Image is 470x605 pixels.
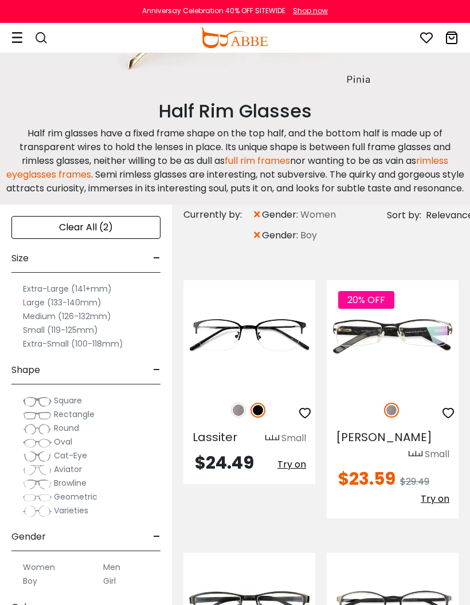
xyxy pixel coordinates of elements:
[409,450,422,459] img: size ruler
[153,356,160,384] span: -
[23,505,52,517] img: Varieties.png
[338,291,394,309] span: 20% OFF
[54,395,82,406] span: Square
[281,431,306,445] div: Small
[250,403,265,418] img: Black
[23,451,52,462] img: Cat-Eye.png
[293,6,328,16] div: Shop now
[336,429,432,445] span: [PERSON_NAME]
[421,489,449,509] button: Try on
[262,229,300,242] span: gender:
[23,282,112,296] label: Extra-Large (141+mm)
[338,466,395,491] span: $23.59
[300,208,336,222] span: Women
[262,208,300,222] span: gender:
[384,403,399,418] img: Gun
[54,436,72,447] span: Oval
[54,450,87,461] span: Cat-Eye
[231,403,246,418] img: Gun
[193,429,237,445] span: Lassiter
[183,205,252,225] div: Currently by:
[103,574,116,588] label: Girl
[327,280,459,390] img: Gun Flynn - Metal ,Adjust Nose Pads
[153,523,160,551] span: -
[195,450,254,475] span: $24.49
[142,6,285,16] div: Anniversay Celebration 40% OFF SITEWIDE
[54,408,95,420] span: Rectangle
[54,422,79,434] span: Round
[11,356,40,384] span: Shape
[11,216,160,239] div: Clear All (2)
[54,505,88,516] span: Varieties
[300,229,317,242] span: Boy
[200,27,268,48] img: abbeglasses.com
[103,560,120,574] label: Men
[400,475,429,488] span: $29.49
[23,560,55,574] label: Women
[23,492,52,504] img: Geometric.png
[277,458,306,471] span: Try on
[23,574,37,588] label: Boy
[421,492,449,505] span: Try on
[252,225,262,246] span: ×
[11,245,29,272] span: Size
[23,423,52,435] img: Round.png
[23,465,52,476] img: Aviator.png
[23,309,111,323] label: Medium (126-132mm)
[6,100,464,122] h2: Half Rim Glasses
[225,154,290,167] a: full rim frames
[287,6,328,15] a: Shop now
[23,410,52,421] img: Rectangle.png
[183,280,315,390] img: Black Lassiter - Metal ,Adjust Nose Pads
[54,463,82,475] span: Aviator
[387,209,421,222] span: Sort by:
[252,205,262,225] span: ×
[23,323,98,337] label: Small (119-125mm)
[23,337,123,351] label: Extra-Small (100-118mm)
[23,396,52,407] img: Square.png
[54,491,97,502] span: Geometric
[54,477,87,489] span: Browline
[277,454,306,475] button: Try on
[23,437,52,449] img: Oval.png
[425,447,449,461] div: Small
[6,154,449,181] a: rimless eyeglasses frames
[23,296,101,309] label: Large (133-140mm)
[6,127,464,195] p: Half rim glasses have a fixed frame shape on the top half, and the bottom half is made up of tran...
[11,523,46,551] span: Gender
[23,478,52,490] img: Browline.png
[265,434,279,443] img: size ruler
[153,245,160,272] span: -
